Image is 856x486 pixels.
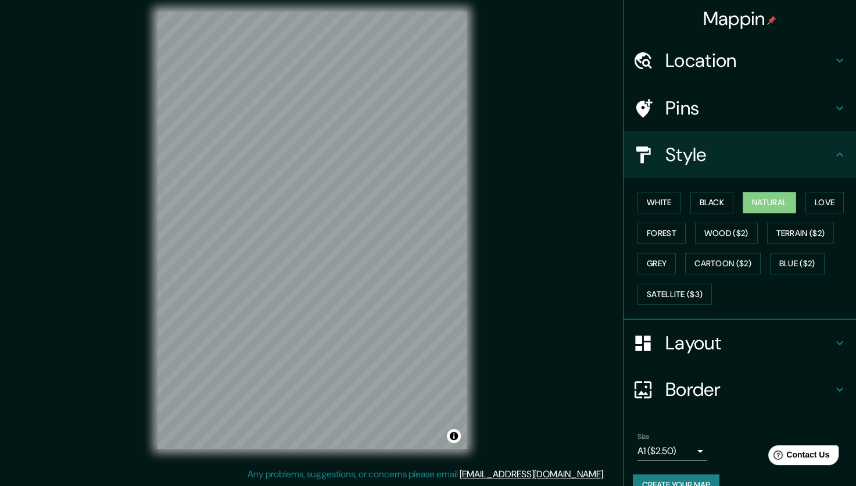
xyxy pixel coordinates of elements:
div: Style [624,131,856,178]
button: Wood ($2) [695,223,758,244]
div: . [607,467,609,481]
div: . [605,467,607,481]
h4: Mappin [703,7,777,30]
button: Black [690,192,734,213]
div: Border [624,366,856,413]
button: Natural [743,192,796,213]
button: Forest [637,223,686,244]
h4: Location [665,49,833,72]
div: Location [624,37,856,84]
h4: Layout [665,331,833,355]
div: A1 ($2.50) [637,442,707,460]
button: Grey [637,253,676,274]
div: Layout [624,320,856,366]
button: Terrain ($2) [767,223,834,244]
button: Blue ($2) [770,253,825,274]
canvas: Map [157,12,467,449]
h4: Border [665,378,833,401]
label: Size [637,432,650,442]
button: Cartoon ($2) [685,253,761,274]
button: Satellite ($3) [637,284,712,305]
h4: Style [665,143,833,166]
img: pin-icon.png [767,16,776,25]
button: Toggle attribution [447,429,461,443]
h4: Pins [665,97,833,120]
button: Love [805,192,844,213]
iframe: Help widget launcher [753,441,843,473]
button: White [637,192,681,213]
div: Pins [624,85,856,131]
a: [EMAIL_ADDRESS][DOMAIN_NAME] [460,468,603,480]
p: Any problems, suggestions, or concerns please email . [248,467,605,481]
